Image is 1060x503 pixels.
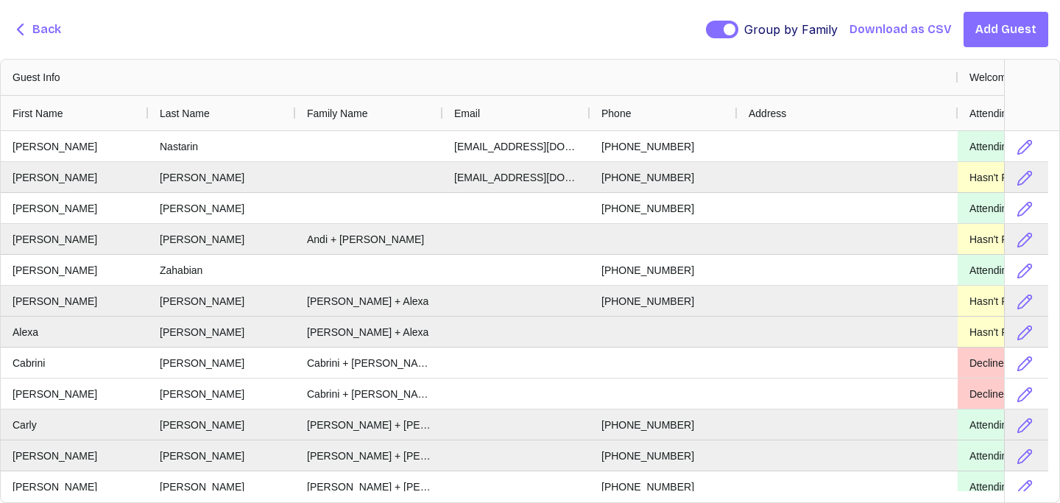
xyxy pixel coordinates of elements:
[1,286,148,316] div: [PERSON_NAME]
[1,193,148,223] div: [PERSON_NAME]
[964,12,1048,47] button: Add Guest
[148,317,295,347] div: [PERSON_NAME]
[13,71,60,83] span: Guest Info
[148,162,295,192] div: [PERSON_NAME]
[975,21,1036,38] span: Add Guest
[749,108,786,119] span: Address
[295,440,442,471] div: [PERSON_NAME] + [PERSON_NAME]
[12,21,61,39] button: Back
[295,409,442,440] div: [PERSON_NAME] + [PERSON_NAME]
[148,409,295,440] div: [PERSON_NAME]
[13,108,63,119] span: First Name
[148,224,295,254] div: [PERSON_NAME]
[969,71,1045,83] span: Welcome Drinks
[744,21,838,38] span: Group by Family
[442,162,590,192] div: [EMAIL_ADDRESS][DOMAIN_NAME]
[1,131,148,161] div: [PERSON_NAME]
[590,286,737,316] div: [PHONE_NUMBER]
[160,108,210,119] span: Last Name
[442,131,590,161] div: [EMAIL_ADDRESS][DOMAIN_NAME]
[148,471,295,502] div: [PERSON_NAME]
[590,440,737,471] div: [PHONE_NUMBER]
[32,21,61,38] span: Back
[1,162,148,192] div: [PERSON_NAME]
[148,348,295,378] div: [PERSON_NAME]
[148,379,295,409] div: [PERSON_NAME]
[1,255,148,285] div: [PERSON_NAME]
[148,193,295,223] div: [PERSON_NAME]
[295,379,442,409] div: Cabrini + [PERSON_NAME]
[148,440,295,471] div: [PERSON_NAME]
[148,286,295,316] div: [PERSON_NAME]
[295,317,442,347] div: [PERSON_NAME] + Alexa
[601,108,631,119] span: Phone
[1,471,148,502] div: [PERSON_NAME]
[1,348,148,378] div: Cabrini
[590,255,737,285] div: [PHONE_NUMBER]
[590,162,737,192] div: [PHONE_NUMBER]
[148,255,295,285] div: Zahabian
[1,379,148,409] div: [PERSON_NAME]
[307,108,367,119] span: Family Name
[590,409,737,440] div: [PHONE_NUMBER]
[295,286,442,316] div: [PERSON_NAME] + Alexa
[295,348,442,378] div: Cabrini + [PERSON_NAME]
[1,440,148,471] div: [PERSON_NAME]
[590,131,737,161] div: [PHONE_NUMBER]
[969,108,1013,119] span: Attending
[148,131,295,161] div: Nastarin
[1,224,148,254] div: [PERSON_NAME]
[454,108,480,119] span: Email
[295,224,442,254] div: Andi + [PERSON_NAME]
[1,317,148,347] div: Alexa
[849,21,952,38] button: Download as CSV
[1,409,148,440] div: Carly
[590,193,737,223] div: [PHONE_NUMBER]
[295,471,442,502] div: [PERSON_NAME] + [PERSON_NAME]
[590,471,737,502] div: [PHONE_NUMBER]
